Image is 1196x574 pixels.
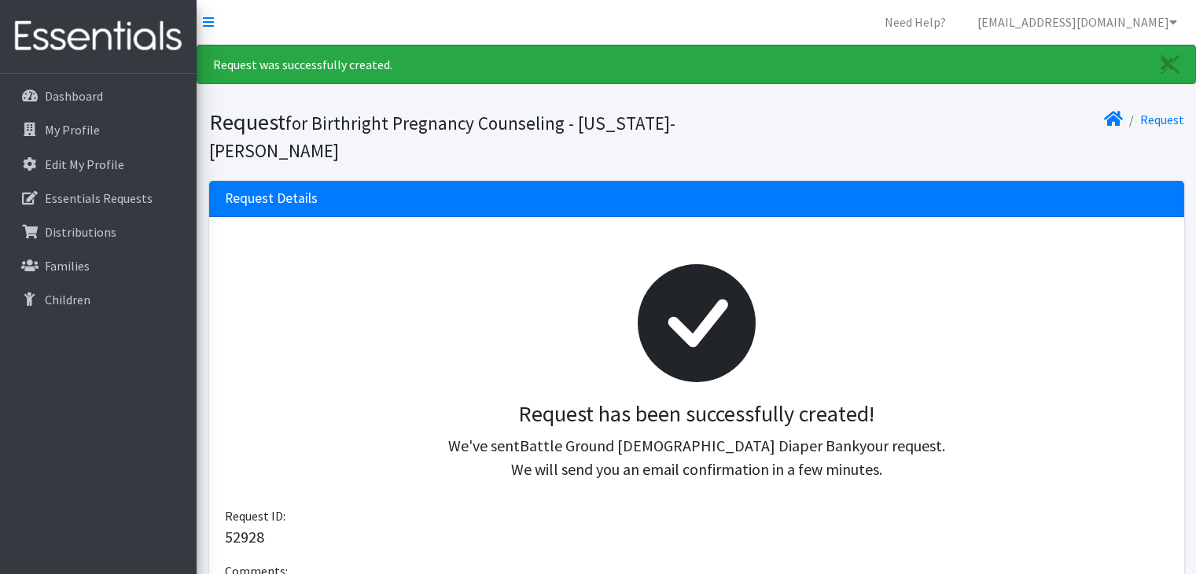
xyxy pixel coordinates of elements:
[6,10,190,63] img: HumanEssentials
[1140,112,1184,127] a: Request
[225,525,1168,549] p: 52928
[6,216,190,248] a: Distributions
[197,45,1196,84] div: Request was successfully created.
[45,156,124,172] p: Edit My Profile
[520,436,859,455] span: Battle Ground [DEMOGRAPHIC_DATA] Diaper Bank
[6,149,190,180] a: Edit My Profile
[6,114,190,145] a: My Profile
[45,258,90,274] p: Families
[872,6,959,38] a: Need Help?
[45,292,90,307] p: Children
[45,88,103,104] p: Dashboard
[6,284,190,315] a: Children
[1145,46,1195,83] a: Close
[45,224,116,240] p: Distributions
[237,401,1156,428] h3: Request has been successfully created!
[225,508,285,524] span: Request ID:
[45,122,100,138] p: My Profile
[237,434,1156,481] p: We've sent your request. We will send you an email confirmation in a few minutes.
[45,190,153,206] p: Essentials Requests
[965,6,1190,38] a: [EMAIL_ADDRESS][DOMAIN_NAME]
[6,80,190,112] a: Dashboard
[209,109,691,163] h1: Request
[6,182,190,214] a: Essentials Requests
[225,190,318,207] h3: Request Details
[209,112,675,162] small: for Birthright Pregnancy Counseling - [US_STATE]-[PERSON_NAME]
[6,250,190,281] a: Families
